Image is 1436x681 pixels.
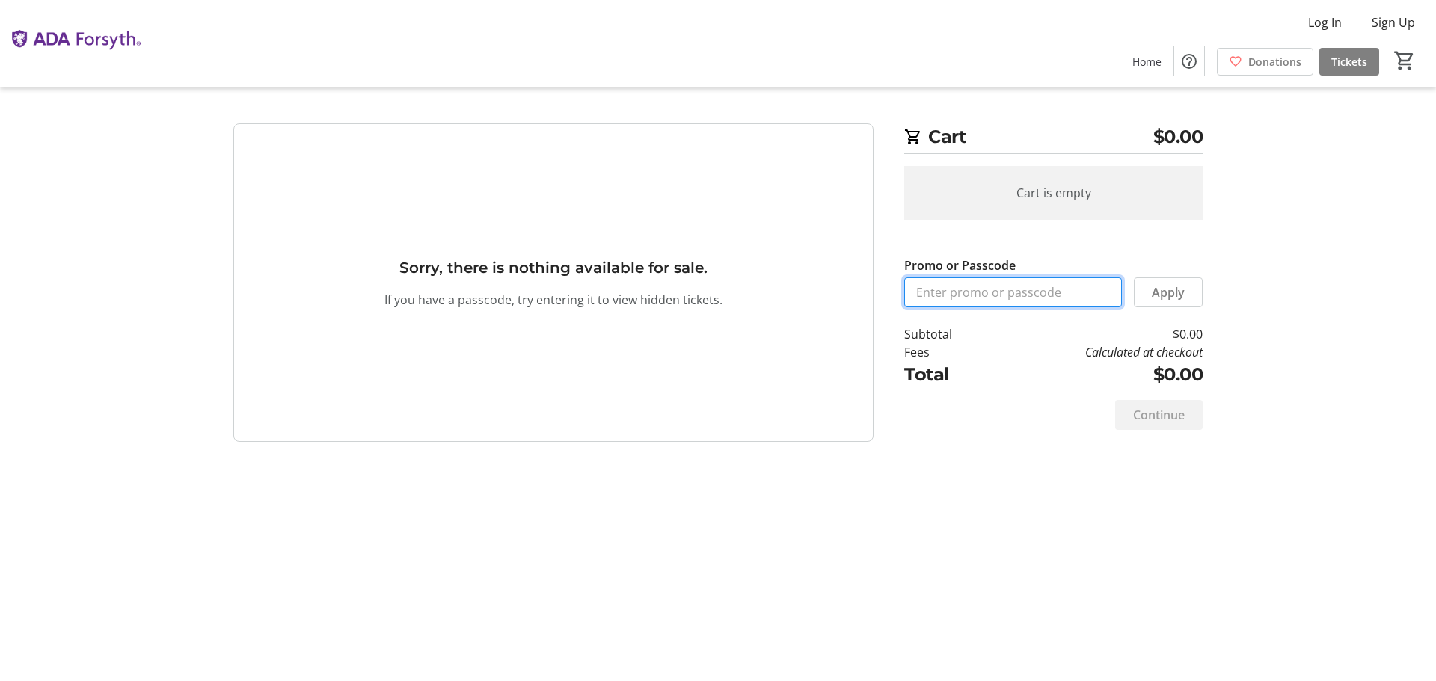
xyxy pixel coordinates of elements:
button: Log In [1296,10,1354,34]
a: Donations [1217,48,1313,76]
a: Tickets [1319,48,1379,76]
input: Enter promo or passcode [904,277,1122,307]
span: Log In [1308,13,1342,31]
button: Apply [1134,277,1203,307]
td: $0.00 [991,325,1203,343]
img: The ADA Forsyth Institute's Logo [9,6,142,81]
div: Cart is empty [904,166,1203,220]
button: Sign Up [1360,10,1427,34]
span: Home [1132,54,1162,70]
td: Total [904,361,991,388]
td: Subtotal [904,325,991,343]
span: Donations [1248,54,1301,70]
td: Fees [904,343,991,361]
span: $0.00 [1153,123,1203,150]
a: Home [1120,48,1173,76]
label: Promo or Passcode [904,256,1016,274]
button: Cart [1391,47,1418,74]
span: Apply [1152,283,1185,301]
span: Tickets [1331,54,1367,70]
span: Sign Up [1372,13,1415,31]
td: Calculated at checkout [991,343,1203,361]
h2: Cart [904,123,1203,154]
p: If you have a passcode, try entering it to view hidden tickets. [384,291,722,309]
td: $0.00 [991,361,1203,388]
h3: Sorry, there is nothing available for sale. [399,256,708,279]
button: Help [1174,46,1204,76]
